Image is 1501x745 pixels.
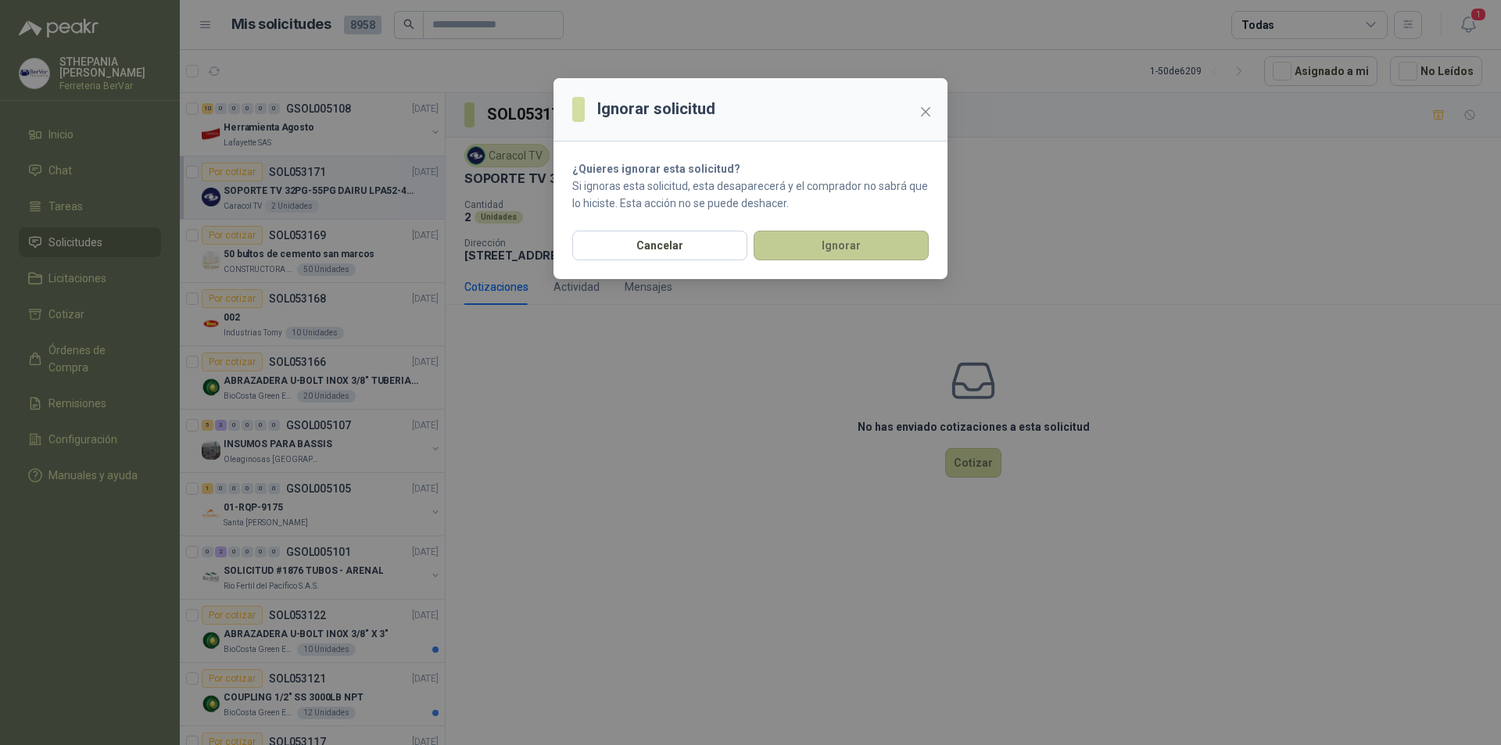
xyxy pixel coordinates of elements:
[754,231,929,260] button: Ignorar
[572,177,929,212] p: Si ignoras esta solicitud, esta desaparecerá y el comprador no sabrá que lo hiciste. Esta acción ...
[597,97,715,121] h3: Ignorar solicitud
[572,163,740,175] strong: ¿Quieres ignorar esta solicitud?
[572,231,747,260] button: Cancelar
[913,99,938,124] button: Close
[919,106,932,118] span: close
